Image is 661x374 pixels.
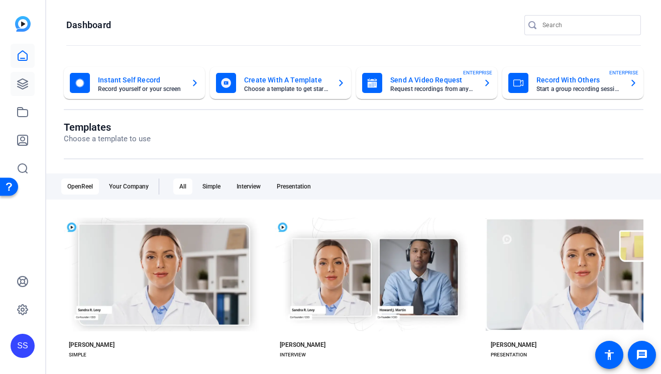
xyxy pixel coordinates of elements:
div: INTERVIEW [280,351,306,359]
mat-card-subtitle: Choose a template to get started [244,86,329,92]
mat-card-title: Record With Others [536,74,621,86]
button: Create With A TemplateChoose a template to get started [210,67,351,99]
div: OpenReel [61,178,99,195]
div: All [173,178,192,195]
div: [PERSON_NAME] [69,341,115,349]
h1: Templates [64,121,151,133]
mat-card-title: Send A Video Request [390,74,475,86]
div: Presentation [271,178,317,195]
button: Instant Self RecordRecord yourself or your screen [64,67,205,99]
div: Simple [196,178,227,195]
div: Your Company [103,178,155,195]
input: Search [542,19,633,31]
h1: Dashboard [66,19,111,31]
button: Record With OthersStart a group recording sessionENTERPRISE [502,67,643,99]
div: [PERSON_NAME] [491,341,536,349]
div: SIMPLE [69,351,86,359]
mat-icon: accessibility [603,349,615,361]
mat-icon: message [636,349,648,361]
img: blue-gradient.svg [15,16,31,32]
mat-card-subtitle: Request recordings from anyone, anywhere [390,86,475,92]
mat-card-title: Instant Self Record [98,74,183,86]
span: ENTERPRISE [609,69,638,76]
div: Interview [231,178,267,195]
mat-card-subtitle: Start a group recording session [536,86,621,92]
button: Send A Video RequestRequest recordings from anyone, anywhereENTERPRISE [356,67,497,99]
span: ENTERPRISE [463,69,492,76]
div: SS [11,334,35,358]
mat-card-title: Create With A Template [244,74,329,86]
mat-card-subtitle: Record yourself or your screen [98,86,183,92]
p: Choose a template to use [64,133,151,145]
div: PRESENTATION [491,351,527,359]
div: [PERSON_NAME] [280,341,325,349]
